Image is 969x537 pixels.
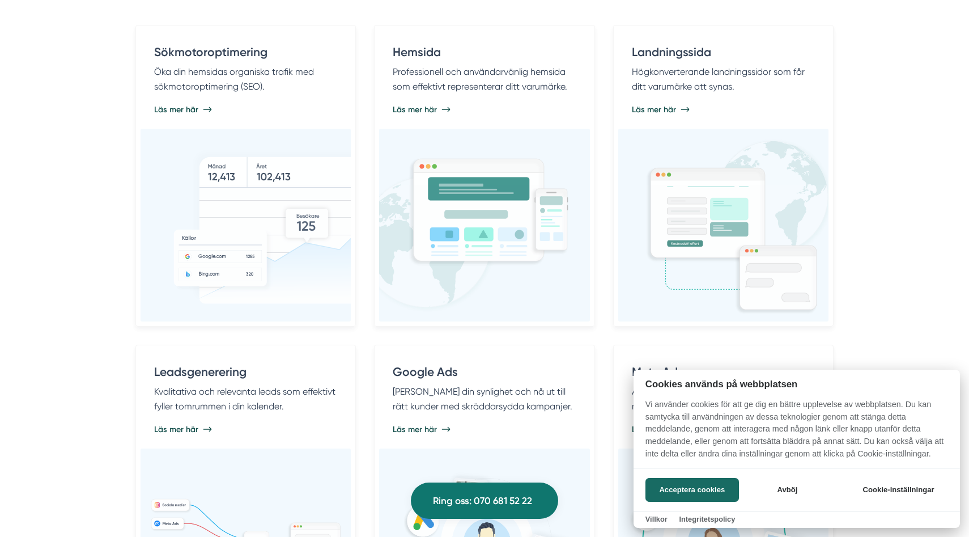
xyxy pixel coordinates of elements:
a: Villkor [645,515,668,523]
a: Integritetspolicy [679,515,735,523]
h2: Cookies används på webbplatsen [634,379,960,390]
button: Cookie-inställningar [849,478,948,502]
button: Acceptera cookies [645,478,739,502]
button: Avböj [742,478,832,502]
p: Vi använder cookies för att ge dig en bättre upplevelse av webbplatsen. Du kan samtycka till anvä... [634,399,960,468]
